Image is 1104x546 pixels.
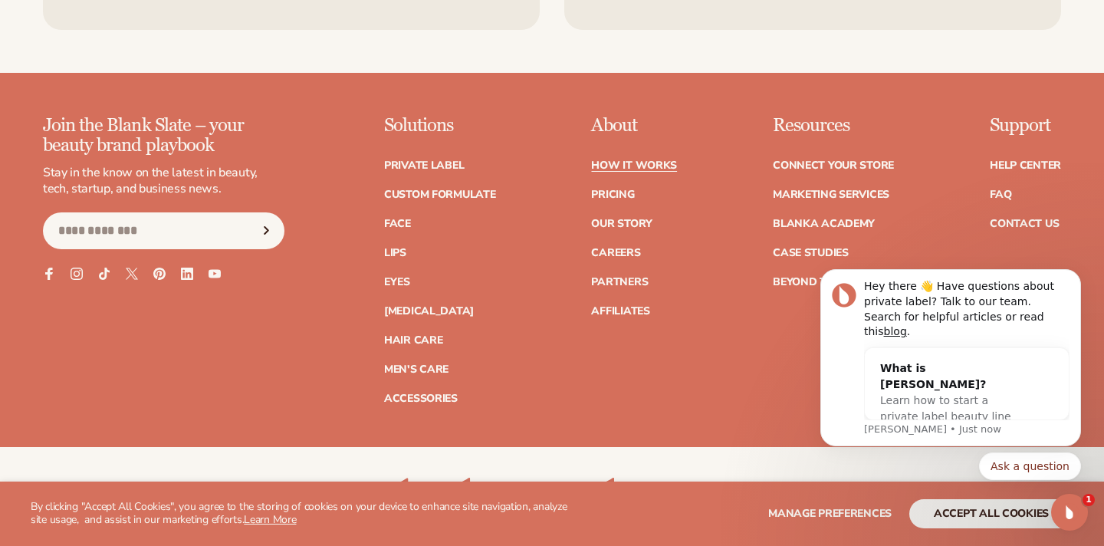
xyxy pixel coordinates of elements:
[244,512,296,527] a: Learn More
[591,306,649,317] a: Affiliates
[384,393,458,404] a: Accessories
[797,234,1104,505] iframe: Intercom notifications message
[384,277,410,288] a: Eyes
[1083,494,1095,506] span: 1
[773,160,894,171] a: Connect your store
[384,160,464,171] a: Private label
[384,189,496,200] a: Custom formulate
[43,165,284,197] p: Stay in the know on the latest in beauty, tech, startup, and business news.
[773,189,889,200] a: Marketing services
[768,499,892,528] button: Manage preferences
[773,277,883,288] a: Beyond the brand
[591,160,677,171] a: How It Works
[768,506,892,521] span: Manage preferences
[773,248,849,258] a: Case Studies
[591,277,648,288] a: Partners
[384,335,442,346] a: Hair Care
[384,248,406,258] a: Lips
[909,499,1073,528] button: accept all cookies
[773,219,875,229] a: Blanka Academy
[384,364,449,375] a: Men's Care
[384,219,411,229] a: Face
[591,219,652,229] a: Our Story
[773,116,894,136] p: Resources
[1051,494,1088,531] iframe: Intercom live chat
[384,306,474,317] a: [MEDICAL_DATA]
[384,116,496,136] p: Solutions
[990,116,1061,136] p: Support
[250,212,284,249] button: Subscribe
[43,116,284,156] p: Join the Blank Slate – your beauty brand playbook
[591,248,640,258] a: Careers
[990,219,1059,229] a: Contact Us
[31,501,577,527] p: By clicking "Accept All Cookies", you agree to the storing of cookies on your device to enhance s...
[591,116,677,136] p: About
[990,189,1011,200] a: FAQ
[591,189,634,200] a: Pricing
[990,160,1061,171] a: Help Center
